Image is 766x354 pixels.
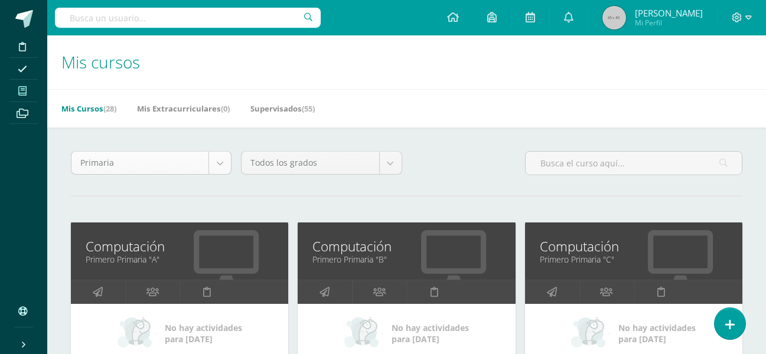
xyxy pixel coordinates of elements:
[618,322,696,345] span: No hay actividades para [DATE]
[540,237,728,255] a: Computación
[540,254,728,265] a: Primero Primaria "C"
[61,51,140,73] span: Mis cursos
[86,254,273,265] a: Primero Primaria "A"
[635,18,703,28] span: Mi Perfil
[392,322,469,345] span: No hay actividades para [DATE]
[250,152,370,174] span: Todos los grados
[80,152,200,174] span: Primaria
[61,99,116,118] a: Mis Cursos(28)
[635,7,703,19] span: [PERSON_NAME]
[312,254,500,265] a: Primero Primaria "B"
[55,8,321,28] input: Busca un usuario...
[242,152,401,174] a: Todos los grados
[571,316,610,351] img: no_activities_small.png
[250,99,315,118] a: Supervisados(55)
[221,103,230,114] span: (0)
[344,316,383,351] img: no_activities_small.png
[86,237,273,255] a: Computación
[526,152,742,175] input: Busca el curso aquí...
[312,237,500,255] a: Computación
[71,152,231,174] a: Primaria
[103,103,116,114] span: (28)
[165,322,242,345] span: No hay actividades para [DATE]
[137,99,230,118] a: Mis Extracurriculares(0)
[602,6,626,29] img: 45x45
[302,103,315,114] span: (55)
[118,316,157,351] img: no_activities_small.png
